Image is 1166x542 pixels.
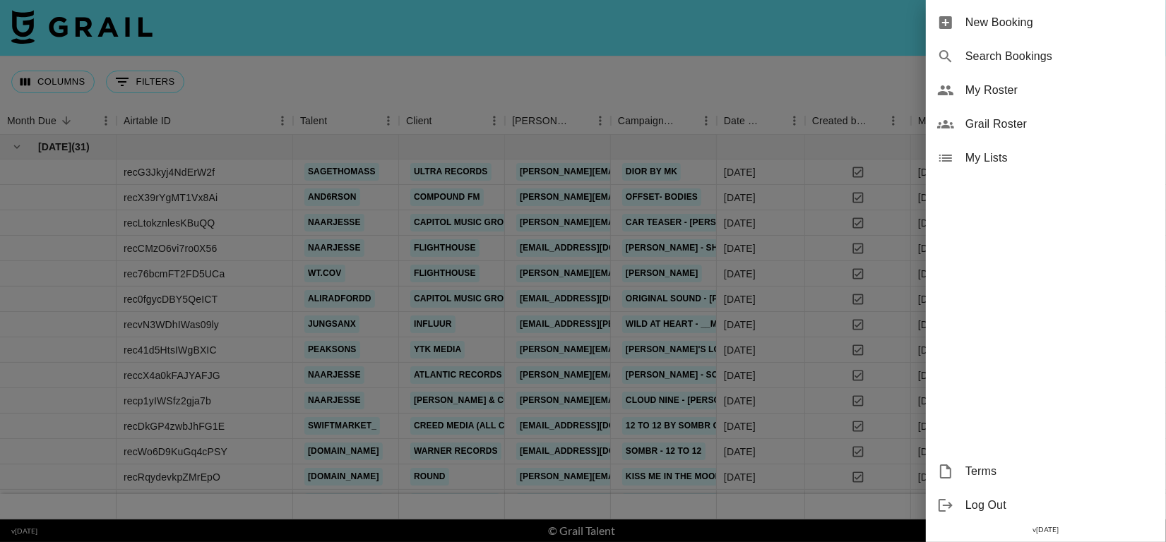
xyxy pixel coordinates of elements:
[965,82,1155,99] span: My Roster
[965,150,1155,167] span: My Lists
[926,488,1166,522] div: Log Out
[926,6,1166,40] div: New Booking
[965,463,1155,480] span: Terms
[926,454,1166,488] div: Terms
[965,48,1155,65] span: Search Bookings
[926,73,1166,107] div: My Roster
[965,14,1155,31] span: New Booking
[965,497,1155,514] span: Log Out
[926,522,1166,537] div: v [DATE]
[926,40,1166,73] div: Search Bookings
[926,141,1166,175] div: My Lists
[926,107,1166,141] div: Grail Roster
[965,116,1155,133] span: Grail Roster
